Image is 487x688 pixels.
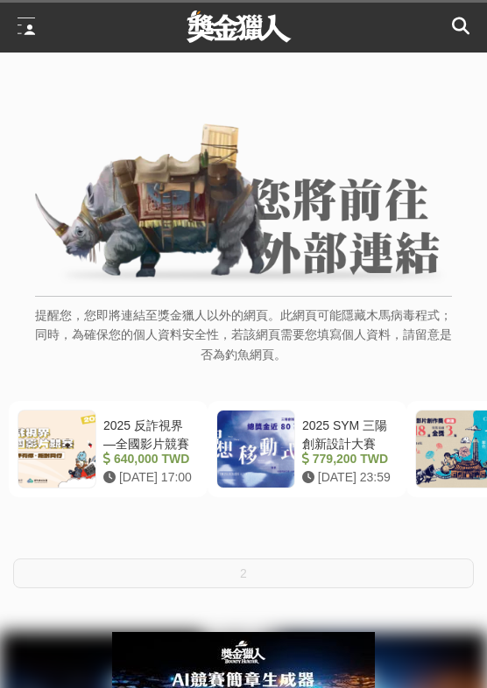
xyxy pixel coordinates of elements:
[35,305,452,382] p: 提醒您，您即將連結至獎金獵人以外的網頁。此網頁可能隱藏木馬病毒程式；同時，為確保您的個人資料安全性，若該網頁需要您填寫個人資料，請留意是否為釣魚網頁。
[103,468,192,487] div: [DATE] 17:00
[103,417,192,450] div: 2025 反詐視界—全國影片競賽
[302,450,391,468] div: 779,200 TWD
[103,450,192,468] div: 640,000 TWD
[302,468,391,487] div: [DATE] 23:59
[302,417,391,450] div: 2025 SYM 三陽創新設計大賽
[208,401,406,497] a: 2025 SYM 三陽創新設計大賽 779,200 TWD [DATE] 23:59
[35,123,452,287] img: External Link Banner
[13,558,474,588] button: 2
[9,401,208,497] a: 2025 反詐視界—全國影片競賽 640,000 TWD [DATE] 17:00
